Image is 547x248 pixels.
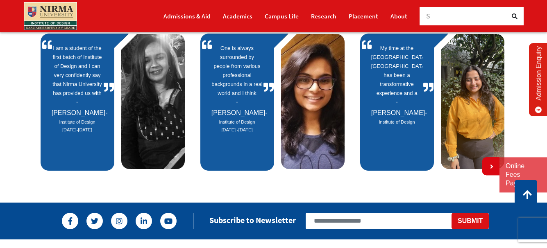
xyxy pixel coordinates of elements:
a: Campus Life [265,9,299,23]
cite: Source Title [211,119,263,134]
cite: Source Title [371,119,423,126]
a: Research [311,9,336,23]
span: S [426,11,430,20]
a: Academics [223,9,252,23]
h2: Subscribe to Newsletter [209,215,296,225]
cite: Source Title [52,119,103,134]
img: main_logo [24,2,77,30]
a: One is always surrounded by people from various professional backgrounds in a real world and I th... [211,44,263,96]
img: blog_img [281,34,345,169]
button: Submit [452,213,489,229]
a: Online Fees Payment [506,162,541,187]
a: Admissions & Aid [163,9,211,23]
a: My time at the [GEOGRAPHIC_DATA], [GEOGRAPHIC_DATA], has been a transformative experience and a s... [371,44,423,96]
a: I am a student of the first batch of Institute of Design and I can very confidently say that Nirm... [52,44,103,96]
img: blog_img [441,34,504,169]
a: About [390,9,407,23]
a: Placement [349,9,378,23]
img: blog_img [121,34,185,169]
